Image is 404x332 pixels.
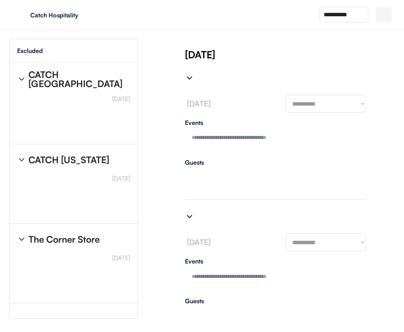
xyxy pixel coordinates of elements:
[187,99,211,108] font: [DATE]
[185,298,366,304] div: Guests
[30,12,126,18] div: Catch Hospitality
[112,254,130,262] font: [DATE]
[379,10,388,19] img: yH5BAEAAAAALAAAAAABAAEAAAIBRAA7
[185,258,366,264] div: Events
[17,155,26,164] img: chevron-right%20%281%29.svg
[28,235,100,244] div: The Corner Store
[187,237,211,247] font: [DATE]
[17,48,43,54] div: Excluded
[112,95,130,103] font: [DATE]
[185,159,366,165] div: Guests
[17,235,26,244] img: chevron-right%20%281%29.svg
[15,9,27,21] img: yH5BAEAAAAALAAAAAABAAEAAAIBRAA7
[185,73,194,83] img: chevron-right%20%281%29.svg
[185,212,194,221] img: chevron-right%20%281%29.svg
[28,70,123,88] div: CATCH [GEOGRAPHIC_DATA]
[185,120,366,126] div: Events
[185,48,404,61] div: [DATE]
[112,175,130,182] font: [DATE]
[17,75,26,84] img: chevron-right%20%281%29.svg
[28,155,109,164] div: CATCH [US_STATE]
